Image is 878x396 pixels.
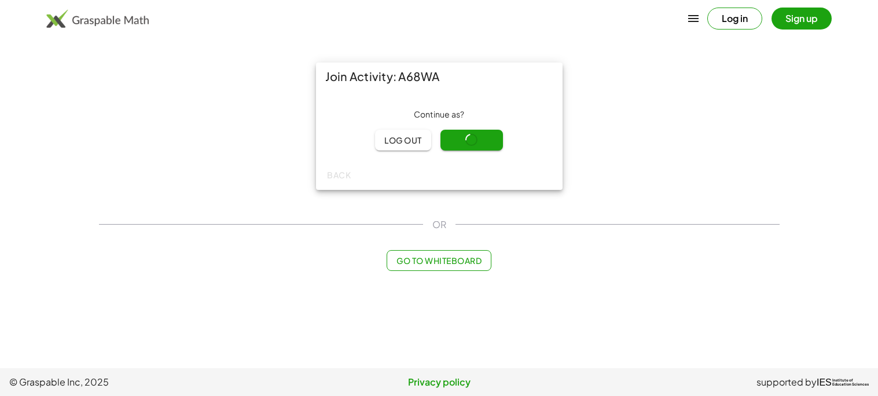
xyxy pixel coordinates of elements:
[325,109,553,120] div: Continue as ?
[9,375,296,389] span: © Graspable Inc, 2025
[296,375,582,389] a: Privacy policy
[387,250,491,271] button: Go to Whiteboard
[756,375,817,389] span: supported by
[316,63,563,90] div: Join Activity: A68WA
[817,375,869,389] a: IESInstitute ofEducation Sciences
[384,135,422,145] span: Log out
[772,8,832,30] button: Sign up
[396,255,482,266] span: Go to Whiteboard
[817,377,832,388] span: IES
[432,218,446,232] span: OR
[832,379,869,387] span: Institute of Education Sciences
[375,130,431,151] button: Log out
[707,8,762,30] button: Log in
